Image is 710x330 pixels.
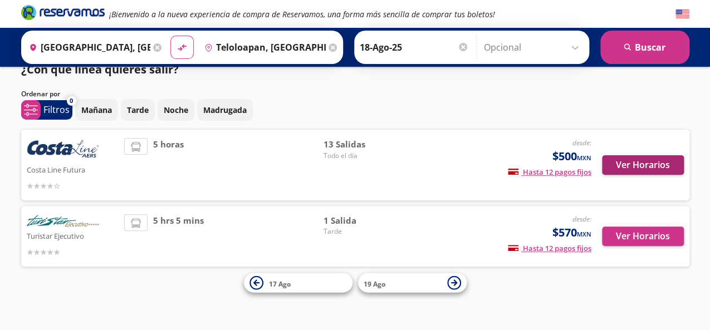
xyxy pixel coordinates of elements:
[158,99,194,121] button: Noche
[21,89,60,99] p: Ordenar por
[552,224,591,241] span: $570
[323,226,401,237] span: Tarde
[200,33,326,61] input: Buscar Destino
[43,103,70,116] p: Filtros
[572,138,591,147] em: desde:
[127,104,149,116] p: Tarde
[552,148,591,165] span: $500
[203,104,247,116] p: Madrugada
[197,99,253,121] button: Madrugada
[484,33,584,61] input: Opcional
[21,61,179,78] p: ¿Con qué línea quieres salir?
[323,151,401,161] span: Todo el día
[572,214,591,224] em: desde:
[75,99,118,121] button: Mañana
[508,243,591,253] span: Hasta 12 pagos fijos
[323,138,401,151] span: 13 Salidas
[27,214,99,229] img: Turistar Ejecutivo
[21,4,105,24] a: Brand Logo
[358,273,467,293] button: 19 Ago
[27,162,119,176] p: Costa Line Futura
[121,99,155,121] button: Tarde
[602,226,684,246] button: Ver Horarios
[153,138,184,192] span: 5 horas
[577,154,591,162] small: MXN
[577,230,591,238] small: MXN
[27,229,119,242] p: Turistar Ejecutivo
[70,96,73,106] span: 0
[25,33,150,61] input: Buscar Origen
[602,155,684,175] button: Ver Horarios
[323,214,401,227] span: 1 Salida
[360,33,469,61] input: Elegir Fecha
[153,214,204,258] span: 5 hrs 5 mins
[244,273,352,293] button: 17 Ago
[508,167,591,177] span: Hasta 12 pagos fijos
[109,9,495,19] em: ¡Bienvenido a la nueva experiencia de compra de Reservamos, una forma más sencilla de comprar tus...
[600,31,689,64] button: Buscar
[269,279,291,288] span: 17 Ago
[81,104,112,116] p: Mañana
[21,4,105,21] i: Brand Logo
[27,138,99,162] img: Costa Line Futura
[364,279,385,288] span: 19 Ago
[164,104,188,116] p: Noche
[675,7,689,21] button: English
[21,100,72,120] button: 0Filtros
